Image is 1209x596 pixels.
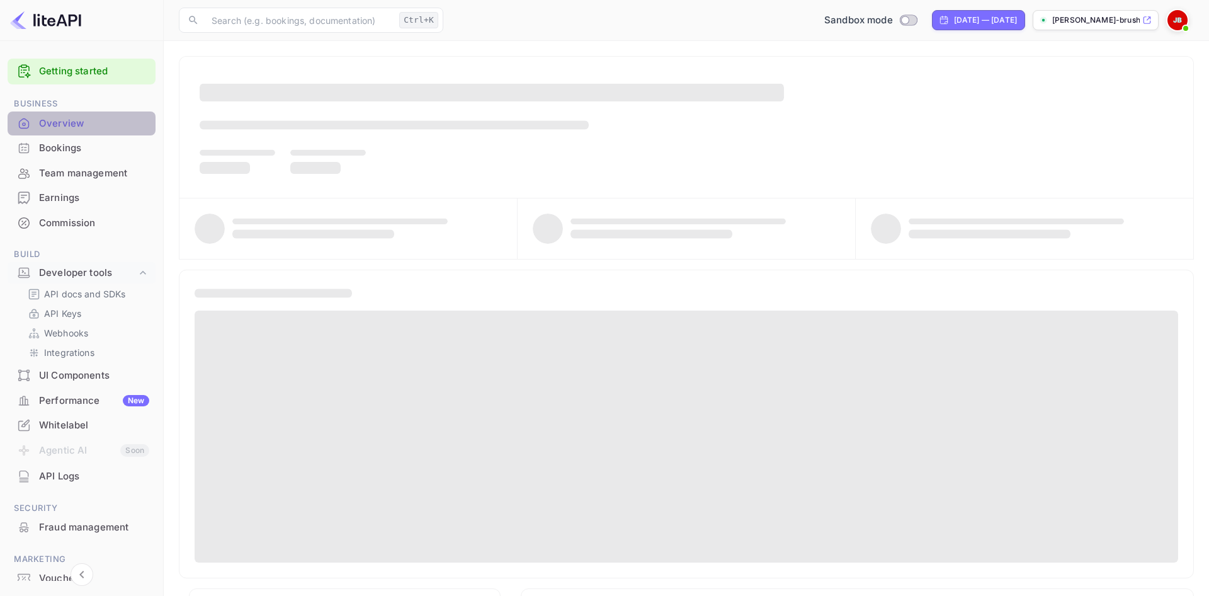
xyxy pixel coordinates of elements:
[28,326,145,340] a: Webhooks
[39,369,149,383] div: UI Components
[39,418,149,433] div: Whitelabel
[8,464,156,489] div: API Logs
[8,186,156,209] a: Earnings
[71,563,93,586] button: Collapse navigation
[44,287,126,301] p: API docs and SDKs
[123,395,149,406] div: New
[10,10,81,30] img: LiteAPI logo
[8,515,156,539] a: Fraud management
[8,553,156,566] span: Marketing
[824,13,893,28] span: Sandbox mode
[39,166,149,181] div: Team management
[954,14,1017,26] div: [DATE] — [DATE]
[8,161,156,185] a: Team management
[23,324,150,342] div: Webhooks
[8,59,156,84] div: Getting started
[8,211,156,234] a: Commission
[8,364,156,388] div: UI Components
[8,566,156,590] a: Vouchers
[8,464,156,488] a: API Logs
[8,262,156,284] div: Developer tools
[8,413,156,438] div: Whitelabel
[819,13,922,28] div: Switch to Production mode
[8,136,156,161] div: Bookings
[8,97,156,111] span: Business
[399,12,438,28] div: Ctrl+K
[44,307,81,320] p: API Keys
[8,389,156,412] a: PerformanceNew
[28,307,145,320] a: API Keys
[23,343,150,362] div: Integrations
[8,136,156,159] a: Bookings
[28,287,145,301] a: API docs and SDKs
[8,211,156,236] div: Commission
[204,8,394,33] input: Search (e.g. bookings, documentation)
[8,248,156,261] span: Build
[39,266,137,280] div: Developer tools
[8,515,156,540] div: Fraud management
[8,389,156,413] div: PerformanceNew
[23,304,150,323] div: API Keys
[39,64,149,79] a: Getting started
[39,216,149,231] div: Commission
[8,501,156,515] span: Security
[1167,10,1188,30] img: James Brush
[28,346,145,359] a: Integrations
[8,566,156,591] div: Vouchers
[39,469,149,484] div: API Logs
[8,112,156,136] div: Overview
[8,161,156,186] div: Team management
[39,117,149,131] div: Overview
[1052,14,1140,26] p: [PERSON_NAME]-brush-lshad.nuit...
[44,326,88,340] p: Webhooks
[39,520,149,535] div: Fraud management
[44,346,94,359] p: Integrations
[8,413,156,437] a: Whitelabel
[8,112,156,135] a: Overview
[39,191,149,205] div: Earnings
[23,285,150,303] div: API docs and SDKs
[39,141,149,156] div: Bookings
[39,571,149,586] div: Vouchers
[8,364,156,387] a: UI Components
[932,10,1025,30] div: Click to change the date range period
[39,394,149,408] div: Performance
[8,186,156,210] div: Earnings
